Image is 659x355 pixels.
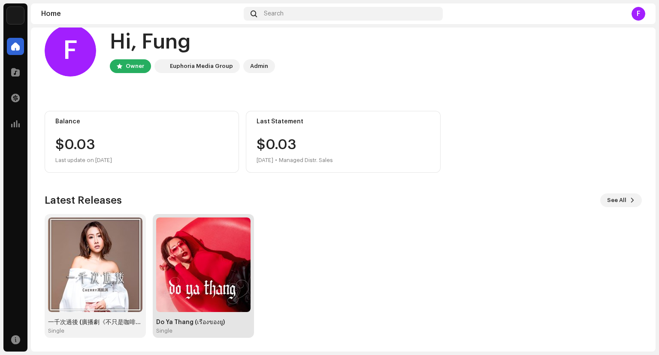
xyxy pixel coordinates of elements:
[170,61,233,71] div: Euphoria Media Group
[41,10,240,17] div: Home
[45,193,122,207] h3: Latest Releases
[55,155,228,165] div: Last update on [DATE]
[156,327,172,334] div: Single
[126,61,144,71] div: Owner
[275,155,277,165] div: •
[48,319,142,326] div: 一千次過後 (廣播劇《不只是咖啡》主題曲)
[632,7,645,21] div: F
[156,61,166,71] img: de0d2825-999c-4937-b35a-9adca56ee094
[600,193,642,207] button: See All
[7,7,24,24] img: de0d2825-999c-4937-b35a-9adca56ee094
[48,327,64,334] div: Single
[250,61,268,71] div: Admin
[156,217,251,312] img: db330dae-513c-4be1-8468-937be27f0a6c
[257,155,273,165] div: [DATE]
[55,118,228,125] div: Balance
[607,192,626,209] span: See All
[45,111,239,173] re-o-card-value: Balance
[110,28,275,56] div: Hi, Fung
[257,118,429,125] div: Last Statement
[279,155,333,165] div: Managed Distr. Sales
[246,111,440,173] re-o-card-value: Last Statement
[48,217,142,312] img: 6a6c9518-c052-41ff-b00e-d659c1d3691d
[264,10,284,17] span: Search
[45,25,96,77] div: F
[156,319,251,326] div: Do Ya Thang (เรื่องของยู)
